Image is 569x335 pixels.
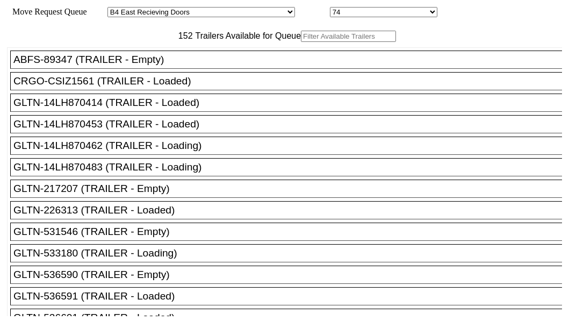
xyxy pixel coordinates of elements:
div: CRGO-CSIZ1561 (TRAILER - Loaded) [13,75,568,87]
span: 152 [173,31,193,40]
span: Location [297,7,328,16]
div: GLTN-14LH870414 (TRAILER - Loaded) [13,97,568,109]
div: GLTN-14LH870483 (TRAILER - Loading) [13,161,568,173]
div: GLTN-536601 (TRAILER - Loaded) [13,312,568,324]
span: Move Request Queue [7,7,87,16]
div: GLTN-217207 (TRAILER - Empty) [13,183,568,195]
div: GLTN-536591 (TRAILER - Loaded) [13,290,568,302]
div: GLTN-536590 (TRAILER - Empty) [13,269,568,281]
div: GLTN-226313 (TRAILER - Loaded) [13,204,568,216]
span: Area [89,7,105,16]
div: GLTN-533180 (TRAILER - Loading) [13,247,568,259]
input: Filter Available Trailers [301,31,396,42]
span: Trailers Available for Queue [193,31,301,40]
div: GLTN-14LH870462 (TRAILER - Loading) [13,140,568,152]
div: ABFS-89347 (TRAILER - Empty) [13,54,568,66]
div: GLTN-531546 (TRAILER - Empty) [13,226,568,238]
div: GLTN-14LH870453 (TRAILER - Loaded) [13,118,568,130]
